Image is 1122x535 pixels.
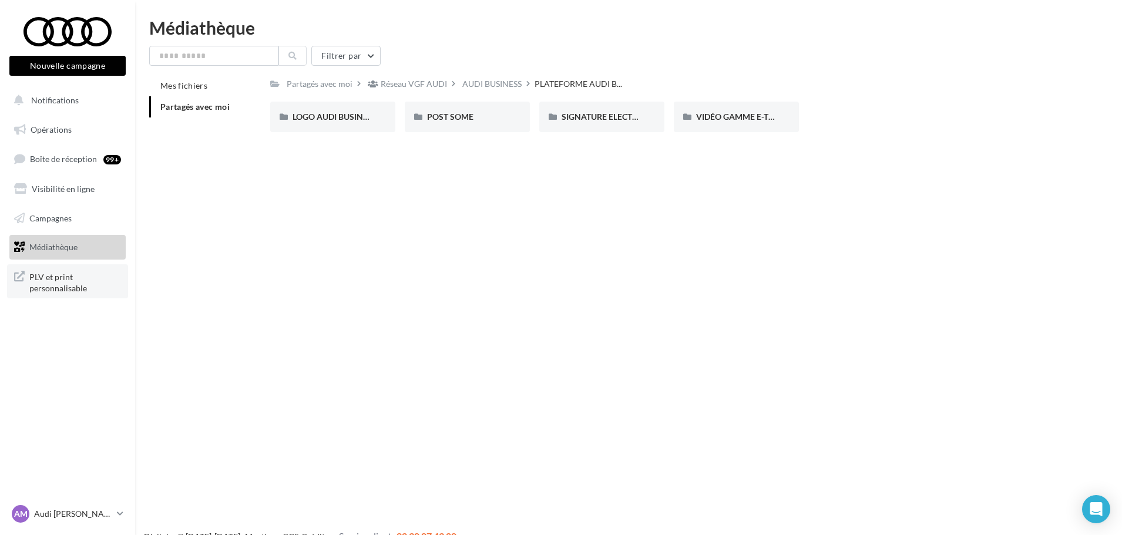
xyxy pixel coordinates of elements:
[7,177,128,201] a: Visibilité en ligne
[29,242,78,252] span: Médiathèque
[7,206,128,231] a: Campagnes
[160,80,207,90] span: Mes fichiers
[287,78,352,90] div: Partagés avec moi
[7,88,123,113] button: Notifications
[103,155,121,164] div: 99+
[427,112,473,122] span: POST SOME
[34,508,112,520] p: Audi [PERSON_NAME]
[293,112,377,122] span: LOGO AUDI BUSINESS
[7,117,128,142] a: Opérations
[696,112,787,122] span: VIDÉO GAMME E-TRON
[149,19,1108,36] div: Médiathèque
[30,154,97,164] span: Boîte de réception
[311,46,381,66] button: Filtrer par
[562,112,670,122] span: SIGNATURE ELECTRONIQUE
[29,213,72,223] span: Campagnes
[31,125,72,134] span: Opérations
[9,56,126,76] button: Nouvelle campagne
[29,269,121,294] span: PLV et print personnalisable
[381,78,447,90] div: Réseau VGF AUDI
[9,503,126,525] a: AM Audi [PERSON_NAME]
[31,95,79,105] span: Notifications
[535,78,622,90] span: PLATEFORME AUDI B...
[7,235,128,260] a: Médiathèque
[1082,495,1110,523] div: Open Intercom Messenger
[7,146,128,171] a: Boîte de réception99+
[7,264,128,299] a: PLV et print personnalisable
[160,102,230,112] span: Partagés avec moi
[14,508,28,520] span: AM
[32,184,95,194] span: Visibilité en ligne
[462,78,522,90] div: AUDI BUSINESS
